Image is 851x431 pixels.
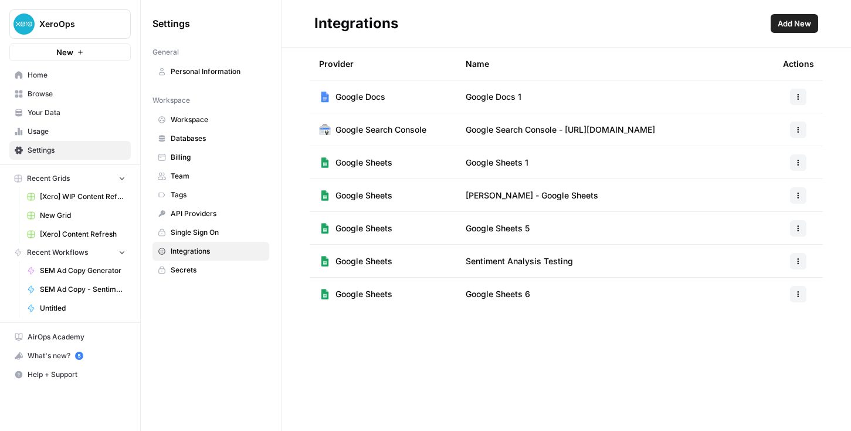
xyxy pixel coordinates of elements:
[466,223,530,234] span: Google Sheets 5
[40,303,126,314] span: Untitled
[319,124,331,136] img: Google Search Console
[783,48,814,80] div: Actions
[152,148,269,167] a: Billing
[27,247,88,258] span: Recent Workflows
[171,133,264,144] span: Databases
[171,227,264,238] span: Single Sign On
[22,299,131,318] a: Untitled
[466,288,530,300] span: Google Sheets 6
[56,46,73,58] span: New
[171,66,264,77] span: Personal Information
[152,47,179,58] span: General
[171,265,264,275] span: Secrets
[152,186,269,204] a: Tags
[335,255,392,267] span: Google Sheets
[28,126,126,137] span: Usage
[22,187,131,206] a: [Xero] WIP Content Refresh
[152,62,269,81] a: Personal Information
[28,70,126,80] span: Home
[28,369,126,380] span: Help + Support
[9,43,131,61] button: New
[319,223,331,234] img: Google Sheets
[9,122,131,141] a: Usage
[22,261,131,280] a: SEM Ad Copy Generator
[9,85,131,103] a: Browse
[13,14,35,35] img: XeroOps Logo
[9,328,131,346] a: AirOps Academy
[466,255,573,267] span: Sentiment Analysis Testing
[171,246,264,257] span: Integrations
[40,229,126,240] span: [Xero] Content Refresh
[75,352,83,360] a: 5
[152,261,269,280] a: Secrets
[466,190,598,201] span: [PERSON_NAME] - Google Sheets
[319,255,331,267] img: Google Sheets
[319,288,331,300] img: Google Sheets
[9,9,131,39] button: Workspace: XeroOps
[466,48,764,80] div: Name
[28,145,126,156] span: Settings
[9,141,131,160] a: Settings
[152,242,269,261] a: Integrations
[152,223,269,242] a: Single Sign On
[314,14,398,33] div: Integrations
[171,115,264,125] span: Workspace
[152,167,269,186] a: Team
[9,170,131,187] button: Recent Grids
[171,171,264,181] span: Team
[171,208,264,219] span: API Providers
[152,95,190,106] span: Workspace
[9,365,131,384] button: Help + Support
[9,346,131,365] button: What's new? 5
[28,332,126,342] span: AirOps Academy
[335,157,392,169] span: Google Sheets
[9,66,131,85] a: Home
[319,48,354,80] div: Provider
[335,124,426,136] span: Google Search Console
[40,210,126,221] span: New Grid
[335,288,392,300] span: Google Sheets
[77,353,80,359] text: 5
[22,280,131,299] a: SEM Ad Copy - Sentiment Analysis
[9,244,131,261] button: Recent Workflows
[40,265,126,276] span: SEM Ad Copy Generator
[319,91,331,103] img: Google Docs
[28,89,126,99] span: Browse
[778,18,811,29] span: Add New
[22,206,131,225] a: New Grid
[152,129,269,148] a: Databases
[319,157,331,169] img: Google Sheets
[152,16,190,31] span: Settings
[10,347,130,365] div: What's new?
[27,173,70,184] span: Recent Grids
[771,14,818,33] button: Add New
[152,110,269,129] a: Workspace
[22,225,131,244] a: [Xero] Content Refresh
[466,91,521,103] span: Google Docs 1
[40,284,126,295] span: SEM Ad Copy - Sentiment Analysis
[335,91,385,103] span: Google Docs
[152,204,269,223] a: API Providers
[171,190,264,200] span: Tags
[9,103,131,122] a: Your Data
[40,191,126,202] span: [Xero] WIP Content Refresh
[28,107,126,118] span: Your Data
[319,190,331,201] img: Google Sheets
[466,124,655,136] span: Google Search Console - [URL][DOMAIN_NAME]
[335,190,392,201] span: Google Sheets
[466,157,528,169] span: Google Sheets 1
[39,18,110,30] span: XeroOps
[171,152,264,163] span: Billing
[335,223,392,234] span: Google Sheets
